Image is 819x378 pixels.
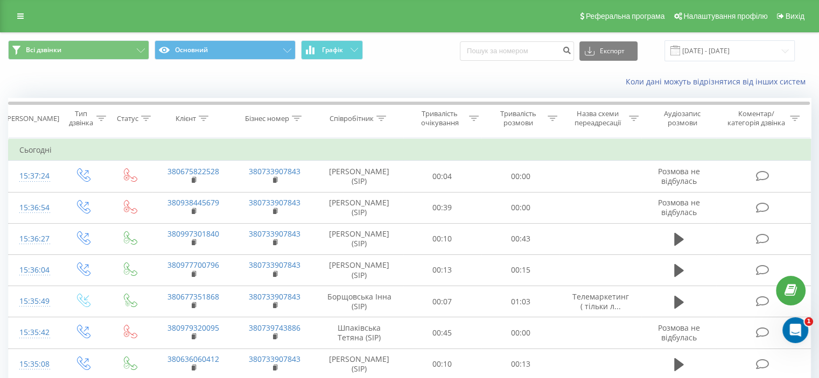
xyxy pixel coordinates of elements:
[804,317,813,326] span: 1
[9,139,811,161] td: Сьогодні
[19,322,48,343] div: 15:35:42
[570,109,626,127] div: Назва схеми переадресації
[117,114,138,123] div: Статус
[579,41,638,61] button: Експорт
[167,323,219,333] a: 380979320095
[249,229,300,239] a: 380733907843
[19,260,48,281] div: 15:36:04
[403,254,481,286] td: 00:13
[626,76,811,87] a: Коли дані можуть відрізнятися вiд інших систем
[322,46,343,54] span: Графік
[658,197,700,217] span: Розмова не відбулась
[8,40,149,60] button: Всі дзвінки
[782,317,808,343] iframe: Intercom live chat
[26,46,61,54] span: Всі дзвінки
[19,291,48,312] div: 15:35:49
[403,317,481,348] td: 00:45
[481,192,559,223] td: 00:00
[167,260,219,270] a: 380977700796
[19,354,48,375] div: 15:35:08
[249,291,300,302] a: 380733907843
[68,109,93,127] div: Тип дзвінка
[19,229,48,249] div: 15:36:27
[481,223,559,254] td: 00:43
[245,114,289,123] div: Бізнес номер
[586,12,665,20] span: Реферальна програма
[481,254,559,286] td: 00:15
[403,223,481,254] td: 00:10
[176,114,196,123] div: Клієнт
[19,166,48,187] div: 15:37:24
[724,109,787,127] div: Коментар/категорія дзвінка
[301,40,363,60] button: Графік
[249,323,300,333] a: 380739743886
[658,323,700,343] span: Розмова не відбулась
[316,317,403,348] td: Шпаківська Тетяна (SIP)
[167,291,219,302] a: 380677351868
[572,291,629,311] span: Телемаркетинг ( тільки л...
[249,197,300,208] a: 380733907843
[167,229,219,239] a: 380997301840
[167,197,219,208] a: 380938445679
[413,109,467,127] div: Тривалість очікування
[786,12,804,20] span: Вихід
[167,354,219,364] a: 380636060412
[491,109,545,127] div: Тривалість розмови
[316,223,403,254] td: [PERSON_NAME] (SIP)
[481,317,559,348] td: 00:00
[481,161,559,192] td: 00:00
[167,166,219,176] a: 380675822528
[330,114,374,123] div: Співробітник
[683,12,767,20] span: Налаштування профілю
[249,354,300,364] a: 380733907843
[403,161,481,192] td: 00:04
[19,197,48,218] div: 15:36:54
[481,286,559,317] td: 01:03
[403,192,481,223] td: 00:39
[316,254,403,286] td: [PERSON_NAME] (SIP)
[316,192,403,223] td: [PERSON_NAME] (SIP)
[155,40,296,60] button: Основний
[249,166,300,176] a: 380733907843
[5,114,59,123] div: [PERSON_NAME]
[658,166,700,186] span: Розмова не відбулась
[403,286,481,317] td: 00:07
[249,260,300,270] a: 380733907843
[651,109,714,127] div: Аудіозапис розмови
[460,41,574,61] input: Пошук за номером
[316,161,403,192] td: [PERSON_NAME] (SIP)
[316,286,403,317] td: Борщовська Інна (SIP)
